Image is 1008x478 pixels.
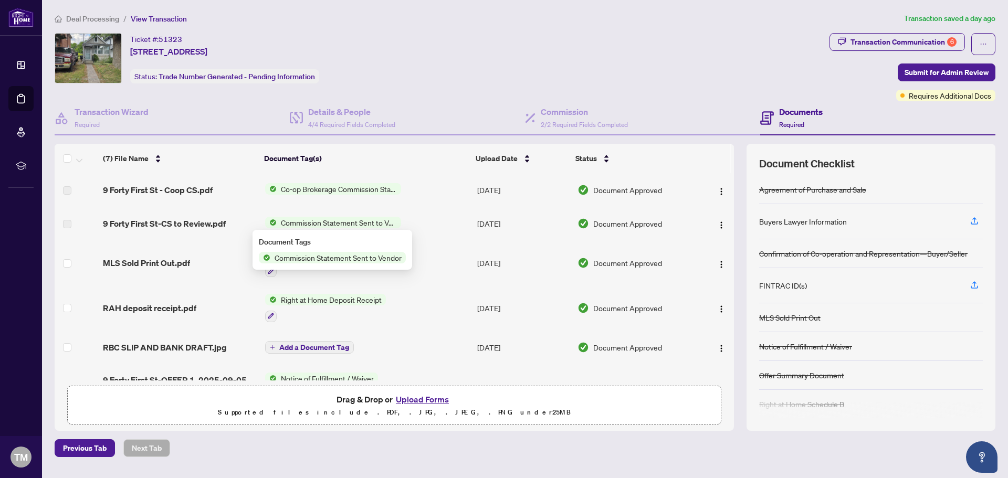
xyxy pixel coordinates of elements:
span: Required [779,121,804,129]
img: Status Icon [265,183,277,195]
div: MLS Sold Print Out [759,312,821,323]
span: Co-op Brokerage Commission Statement [277,183,401,195]
button: Add a Document Tag [265,341,354,354]
button: Status IconRight at Home Deposit Receipt [265,294,386,322]
img: Status Icon [265,294,277,305]
button: Logo [713,339,730,356]
span: [STREET_ADDRESS] [130,45,207,58]
img: Logo [717,344,726,353]
td: [DATE] [473,364,573,409]
img: Status Icon [259,252,270,263]
button: Status IconNotice of Fulfillment / Waiver [265,373,378,401]
span: 2/2 Required Fields Completed [541,121,628,129]
span: Requires Additional Docs [909,90,991,101]
th: Document Tag(s) [260,144,471,173]
span: 9 Forty First St-CS to Review.pdf [103,217,226,230]
span: Upload Date [476,153,518,164]
div: Ticket #: [130,33,182,45]
img: Document Status [577,302,589,314]
span: plus [270,345,275,350]
button: Status IconCo-op Brokerage Commission Statement [265,183,401,195]
span: RBC SLIP AND BANK DRAFT.jpg [103,341,227,354]
div: 6 [947,37,957,47]
td: [DATE] [473,173,573,207]
span: (7) File Name [103,153,149,164]
h4: Details & People [308,105,395,118]
div: Transaction Communication [850,34,957,50]
span: RAH deposit receipt.pdf [103,302,196,314]
button: Transaction Communication6 [829,33,965,51]
div: Confirmation of Co-operation and Representation—Buyer/Seller [759,248,968,259]
div: Status: [130,69,319,83]
span: Drag & Drop or [337,392,452,406]
span: home [55,15,62,23]
span: Trade Number Generated - Pending Information [159,72,315,81]
button: Logo [713,215,730,232]
td: [DATE] [473,285,573,331]
button: Logo [713,254,730,271]
button: Status IconCommission Statement Sent to Vendor [265,217,401,228]
span: 4/4 Required Fields Completed [308,121,395,129]
img: Logo [717,187,726,196]
span: 9 Forty First St-OFFER 1_2025-09-05 20_02_24.pdf [103,374,257,399]
img: Status Icon [265,373,277,384]
span: Document Approved [593,342,662,353]
span: Add a Document Tag [279,344,349,351]
img: Document Status [577,218,589,229]
th: Status [571,144,696,173]
span: Required [75,121,100,129]
button: Previous Tab [55,439,115,457]
span: ellipsis [980,40,987,48]
th: (7) File Name [99,144,260,173]
span: Deal Processing [66,14,119,24]
th: Upload Date [471,144,571,173]
td: [DATE] [473,331,573,364]
span: Commission Statement Sent to Vendor [277,217,401,228]
span: View Transaction [131,14,187,24]
img: IMG-W12361935_1.jpg [55,34,121,83]
span: Status [575,153,597,164]
span: Document Checklist [759,156,855,171]
img: Logo [717,221,726,229]
span: Document Approved [593,218,662,229]
button: Upload Forms [393,392,452,406]
li: / [123,13,127,25]
span: Document Approved [593,257,662,269]
img: Document Status [577,342,589,353]
h4: Transaction Wizard [75,105,149,118]
button: Logo [713,182,730,198]
span: Document Approved [593,184,662,196]
div: Agreement of Purchase and Sale [759,184,866,195]
span: 51323 [159,35,182,44]
button: Submit for Admin Review [898,63,995,81]
span: Previous Tab [63,440,107,456]
img: Logo [717,260,726,269]
img: logo [8,8,34,27]
button: Logo [713,300,730,316]
img: Document Status [577,184,589,196]
button: Open asap [966,441,997,473]
span: Right at Home Deposit Receipt [277,294,386,305]
span: TM [14,450,28,464]
h4: Commission [541,105,628,118]
div: Buyers Lawyer Information [759,216,847,227]
div: FINTRAC ID(s) [759,280,807,291]
span: 9 Forty First St - Coop CS.pdf [103,184,213,196]
span: Notice of Fulfillment / Waiver [277,373,378,384]
img: Status Icon [265,217,277,228]
img: Document Status [577,257,589,269]
td: [DATE] [473,207,573,240]
div: Offer Summary Document [759,369,844,381]
button: Next Tab [123,439,170,457]
span: Drag & Drop orUpload FormsSupported files include .PDF, .JPG, .JPEG, .PNG under25MB [68,386,721,425]
span: Document Approved [593,302,662,314]
div: Document Tags [259,236,406,248]
span: Commission Statement Sent to Vendor [270,252,406,263]
span: MLS Sold Print Out.pdf [103,257,190,269]
span: Submit for Admin Review [905,64,989,81]
div: Right at Home Schedule B [759,398,844,410]
img: Logo [717,305,726,313]
div: Notice of Fulfillment / Waiver [759,341,852,352]
p: Supported files include .PDF, .JPG, .JPEG, .PNG under 25 MB [74,406,715,419]
h4: Documents [779,105,823,118]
